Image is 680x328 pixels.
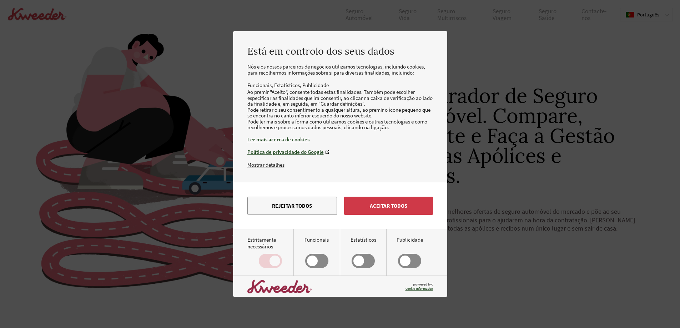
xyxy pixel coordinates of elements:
[302,82,329,89] li: Publicidade
[274,82,302,89] li: Estatísticos
[351,236,376,268] label: Estatísticos
[247,82,274,89] li: Funcionais
[406,282,433,291] span: powered by:
[247,236,293,268] label: Estritamente necessários
[233,182,447,229] div: menu
[247,161,284,168] button: Mostrar detalhes
[247,197,337,215] button: Rejeitar todos
[247,45,433,57] h2: Está em controlo dos seus dados
[247,148,433,155] a: Política de privacidade do Google
[304,236,329,268] label: Funcionais
[344,197,433,215] button: Aceitar todos
[247,64,433,161] div: Nós e os nossos parceiros de negócios utilizamos tecnologias, incluindo cookies, para recolhermos...
[406,287,433,291] a: Cookie Information
[397,236,423,268] label: Publicidade
[247,279,312,293] img: logo
[247,136,433,143] a: Ler mais acerca de cookies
